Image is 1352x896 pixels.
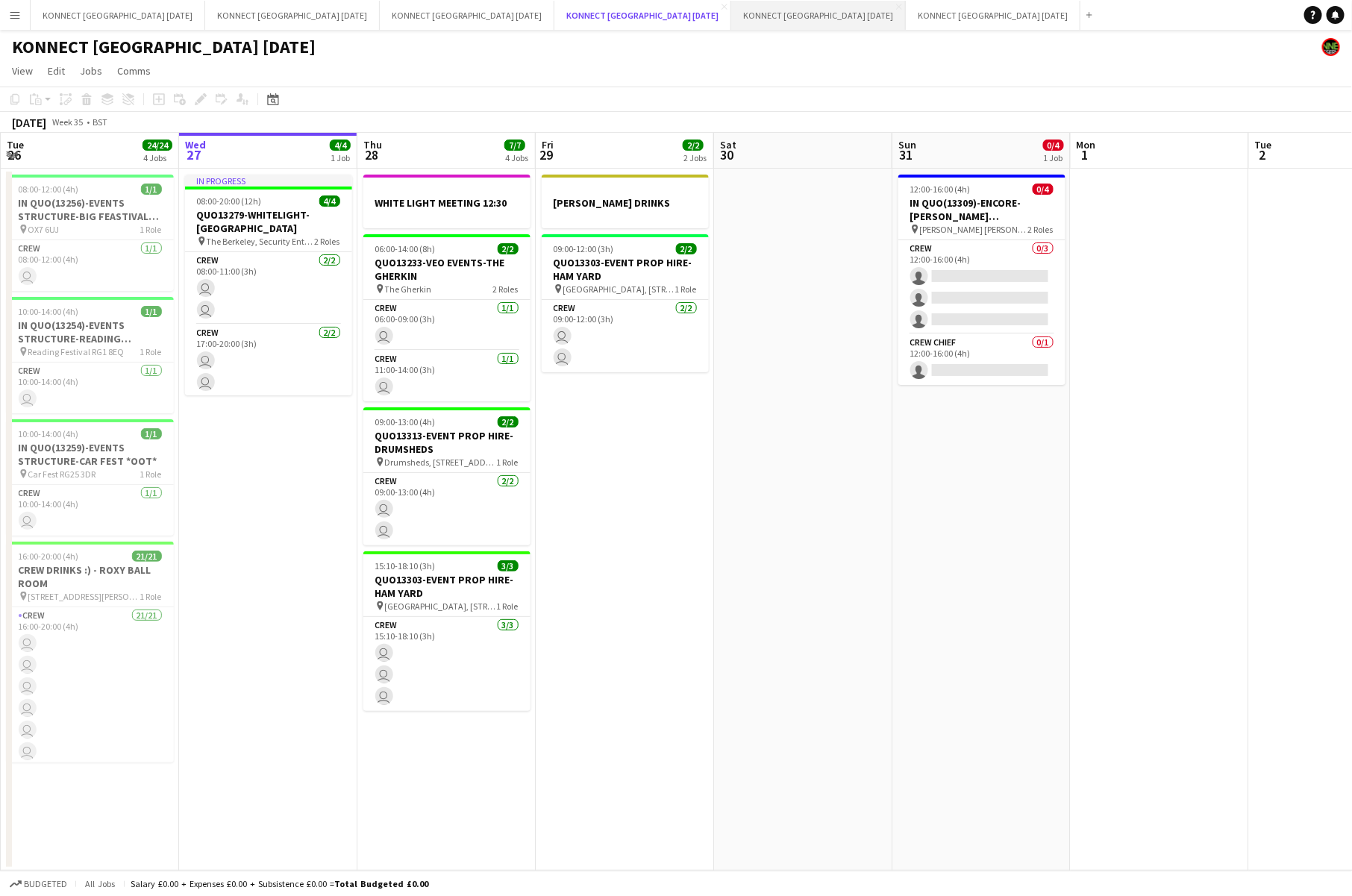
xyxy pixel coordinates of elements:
app-job-card: 15:10-18:10 (3h)3/3QUO13303-EVENT PROP HIRE-HAM YARD [GEOGRAPHIC_DATA], [STREET_ADDRESS]1 RoleCre... [363,551,531,711]
button: KONNECT [GEOGRAPHIC_DATA] [DATE] [906,1,1080,30]
span: Week 35 [49,116,87,128]
a: Edit [42,61,71,81]
div: 4 Jobs [143,152,172,163]
span: Drumsheds, [STREET_ADDRESS][PERSON_NAME] [385,457,497,468]
span: 1/1 [141,184,162,195]
div: 1 Job [331,152,350,163]
h3: IN QUO(13309)-ENCORE-[PERSON_NAME] [PERSON_NAME] [898,196,1065,223]
app-user-avatar: Konnect 24hr EMERGENCY NR* [1322,38,1340,56]
span: 31 [896,146,916,163]
span: Reading Festival RG1 8EQ [28,346,125,357]
span: 21/21 [132,551,162,562]
span: 26 [4,146,24,163]
button: KONNECT [GEOGRAPHIC_DATA] [DATE] [554,1,731,30]
app-card-role: Crew2/208:00-11:00 (3h) [185,252,352,325]
h3: WHITE LIGHT MEETING 12:30 [363,196,531,210]
span: View [12,64,33,78]
app-card-role: Crew1/108:00-12:00 (4h) [7,240,174,291]
span: 1 Role [140,591,162,602]
div: 1 Job [1044,152,1063,163]
div: 2 Jobs [683,152,707,163]
span: The Berkeley, Security Entrance , [STREET_ADDRESS] [207,236,315,247]
a: Comms [111,61,157,81]
app-job-card: 10:00-14:00 (4h)1/1IN QUO(13254)-EVENTS STRUCTURE-READING FESTIVAL *OOT* Reading Festival RG1 8EQ... [7,297,174,413]
h3: IN QUO(13256)-EVENTS STRUCTURE-BIG FEASTIVAL *OOT* [7,196,174,223]
span: 24/24 [143,140,172,151]
span: Tue [1255,138,1272,151]
span: 1 Role [497,457,519,468]
div: In progress08:00-20:00 (12h)4/4QUO13279-WHITELIGHT-[GEOGRAPHIC_DATA] The Berkeley, Security Entra... [185,175,352,395]
h3: IN QUO(13254)-EVENTS STRUCTURE-READING FESTIVAL *OOT* [7,319,174,345]
app-job-card: 09:00-12:00 (3h)2/2QUO13303-EVENT PROP HIRE-HAM YARD [GEOGRAPHIC_DATA], [STREET_ADDRESS]1 RoleCre... [542,234,709,372]
span: [STREET_ADDRESS][PERSON_NAME] [28,591,140,602]
h3: QUO13303-EVENT PROP HIRE-HAM YARD [542,256,709,283]
span: Mon [1077,138,1096,151]
span: Total Budgeted £0.00 [334,878,428,889]
button: KONNECT [GEOGRAPHIC_DATA] [DATE] [731,1,906,30]
span: 1/1 [141,306,162,317]
span: 27 [183,146,206,163]
app-card-role: Crew Chief0/112:00-16:00 (4h) [898,334,1065,385]
span: 08:00-20:00 (12h) [197,195,262,207]
app-card-role: Crew1/106:00-09:00 (3h) [363,300,531,351]
app-job-card: 09:00-13:00 (4h)2/2QUO13313-EVENT PROP HIRE-DRUMSHEDS Drumsheds, [STREET_ADDRESS][PERSON_NAME]1 R... [363,407,531,545]
h3: IN QUO(13259)-EVENTS STRUCTURE-CAR FEST *OOT* [7,441,174,468]
span: 10:00-14:00 (4h) [19,306,79,317]
button: KONNECT [GEOGRAPHIC_DATA] [DATE] [380,1,554,30]
app-card-role: Crew1/111:00-14:00 (3h) [363,351,531,401]
span: 3/3 [498,560,519,571]
span: 2/2 [676,243,697,254]
span: 08:00-12:00 (4h) [19,184,79,195]
app-job-card: 16:00-20:00 (4h)21/21CREW DRINKS :) - ROXY BALL ROOM [STREET_ADDRESS][PERSON_NAME]1 RoleCrew21/21... [7,542,174,762]
span: 1 Role [675,283,697,295]
div: In progress [185,175,352,187]
app-card-role: Crew2/209:00-12:00 (3h) [542,300,709,372]
app-job-card: WHITE LIGHT MEETING 12:30 [363,175,531,228]
span: 1 Role [140,346,162,357]
div: BST [93,116,107,128]
app-card-role: Crew1/110:00-14:00 (4h) [7,363,174,413]
app-card-role: Crew2/217:00-20:00 (3h) [185,325,352,397]
span: Jobs [80,64,102,78]
span: 15:10-18:10 (3h) [375,560,436,571]
span: 30 [718,146,736,163]
span: 0/4 [1043,140,1064,151]
span: 0/4 [1033,184,1054,195]
span: Edit [48,64,65,78]
span: All jobs [82,878,118,889]
span: 16:00-20:00 (4h) [19,551,79,562]
h3: QUO13313-EVENT PROP HIRE-DRUMSHEDS [363,429,531,456]
span: [GEOGRAPHIC_DATA], [STREET_ADDRESS] [563,283,675,295]
span: The Gherkin [385,283,432,295]
span: Sun [898,138,916,151]
h1: KONNECT [GEOGRAPHIC_DATA] [DATE] [12,36,316,58]
span: [PERSON_NAME] [PERSON_NAME] London [STREET_ADDRESS] [920,224,1028,235]
a: Jobs [74,61,108,81]
span: 4/4 [330,140,351,151]
app-card-role: Crew0/312:00-16:00 (4h) [898,240,1065,334]
span: 1 Role [497,601,519,612]
h3: [PERSON_NAME] DRINKS [542,196,709,210]
span: Fri [542,138,554,151]
span: 1/1 [141,428,162,439]
span: Car Fest RG25 3DR [28,469,96,480]
app-job-card: [PERSON_NAME] DRINKS [542,175,709,228]
app-card-role: Crew2/209:00-13:00 (4h) [363,473,531,545]
app-job-card: 12:00-16:00 (4h)0/4IN QUO(13309)-ENCORE-[PERSON_NAME] [PERSON_NAME] [PERSON_NAME] [PERSON_NAME] L... [898,175,1065,385]
app-job-card: 08:00-12:00 (4h)1/1IN QUO(13256)-EVENTS STRUCTURE-BIG FEASTIVAL *OOT* OX7 6UJ1 RoleCrew1/108:00-1... [7,175,174,291]
a: View [6,61,39,81]
span: 29 [539,146,554,163]
span: 2/2 [498,243,519,254]
span: Comms [117,64,151,78]
button: KONNECT [GEOGRAPHIC_DATA] [DATE] [205,1,380,30]
span: 12:00-16:00 (4h) [910,184,971,195]
button: KONNECT [GEOGRAPHIC_DATA] [DATE] [31,1,205,30]
app-card-role: Crew3/315:10-18:10 (3h) [363,617,531,711]
app-job-card: 06:00-14:00 (8h)2/2QUO13233-VEO EVENTS-THE GHERKIN The Gherkin2 RolesCrew1/106:00-09:00 (3h) Crew... [363,234,531,401]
